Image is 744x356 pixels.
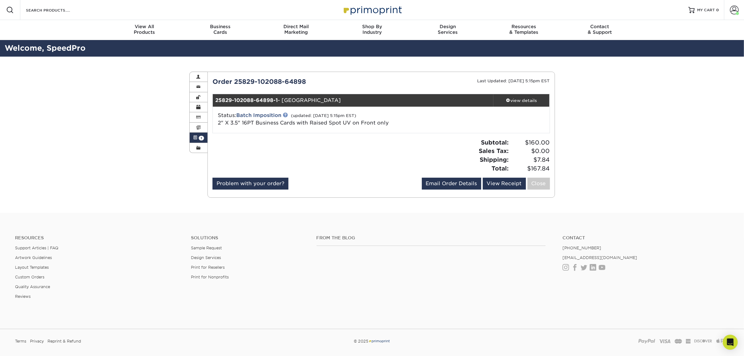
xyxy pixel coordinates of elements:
a: Artwork Guidelines [15,255,52,260]
a: Contact [562,235,729,241]
div: Cards [182,24,258,35]
small: Last Updated: [DATE] 5:15pm EST [477,79,550,83]
h4: Solutions [191,235,307,241]
a: Batch Imposition [236,112,281,118]
a: Direct MailMarketing [258,20,334,40]
a: View AllProducts [107,20,182,40]
div: Industry [334,24,410,35]
img: Primoprint [368,339,390,343]
a: Print for Nonprofits [191,275,229,279]
a: Privacy [30,337,44,346]
span: Contact [562,24,638,29]
div: - [GEOGRAPHIC_DATA] [213,94,493,107]
h4: Resources [15,235,182,241]
strong: Sales Tax: [479,147,509,154]
span: $167.84 [511,164,550,173]
a: Resources& Templates [486,20,562,40]
a: Quality Assurance [15,284,50,289]
input: SEARCH PRODUCTS..... [25,6,86,14]
a: 1 [190,133,208,143]
div: & Support [562,24,638,35]
span: Shop By [334,24,410,29]
span: Business [182,24,258,29]
a: Design Services [191,255,221,260]
a: Sample Request [191,246,222,250]
a: 2" X 3.5" 16PT Business Cards with Raised Spot UV on Front only [218,120,389,126]
span: Direct Mail [258,24,334,29]
span: 0 [716,8,719,12]
span: MY CART [697,8,715,13]
a: Email Order Details [422,178,481,190]
a: Custom Orders [15,275,44,279]
div: Order 25829-102088-64898 [208,77,381,86]
iframe: Google Customer Reviews [2,337,53,354]
div: © 2025 [252,337,493,346]
a: Shop ByIndustry [334,20,410,40]
a: Contact& Support [562,20,638,40]
div: Status: [213,112,437,127]
a: Support Articles | FAQ [15,246,58,250]
img: Primoprint [341,3,403,17]
span: Design [410,24,486,29]
div: view details [493,97,550,104]
div: & Templates [486,24,562,35]
small: (updated: [DATE] 5:15pm EST) [291,113,356,118]
a: view details [493,94,550,107]
strong: 25829-102088-64898-1 [215,97,278,103]
a: [EMAIL_ADDRESS][DOMAIN_NAME] [562,255,637,260]
a: Reviews [15,294,31,299]
a: Layout Templates [15,265,49,270]
strong: Total: [492,165,509,172]
span: View All [107,24,182,29]
a: DesignServices [410,20,486,40]
div: Open Intercom Messenger [723,335,738,350]
h4: From the Blog [317,235,546,241]
span: $0.00 [511,147,550,155]
a: Terms [15,337,26,346]
a: BusinessCards [182,20,258,40]
span: $7.84 [511,155,550,164]
strong: Shipping: [480,156,509,163]
strong: Subtotal: [481,139,509,146]
div: Services [410,24,486,35]
a: View Receipt [483,178,526,190]
span: Resources [486,24,562,29]
div: Marketing [258,24,334,35]
span: 1 [199,136,204,140]
a: Reprint & Refund [47,337,81,346]
span: $160.00 [511,138,550,147]
a: Print for Resellers [191,265,225,270]
a: Close [527,178,550,190]
div: Products [107,24,182,35]
a: [PHONE_NUMBER] [562,246,601,250]
a: Problem with your order? [212,178,288,190]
